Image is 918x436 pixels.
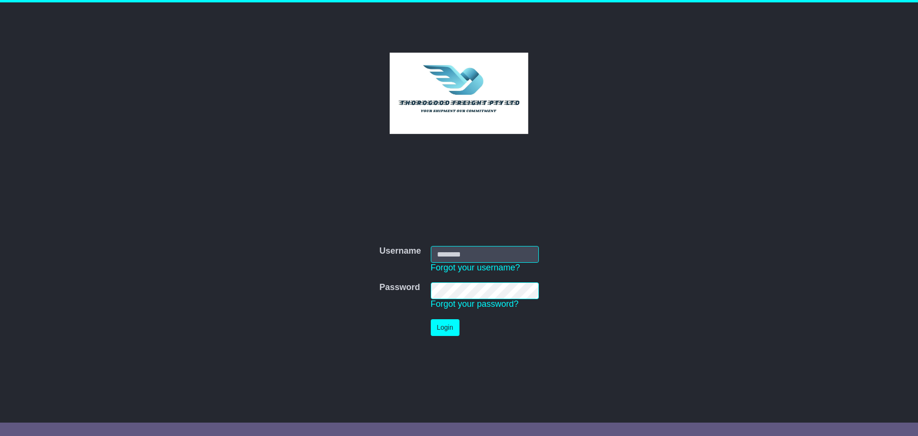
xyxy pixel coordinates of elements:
[431,263,520,272] a: Forgot your username?
[390,53,529,134] img: Thorogood Freight Pty Ltd
[431,299,519,309] a: Forgot your password?
[431,319,459,336] button: Login
[379,246,421,257] label: Username
[379,282,420,293] label: Password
